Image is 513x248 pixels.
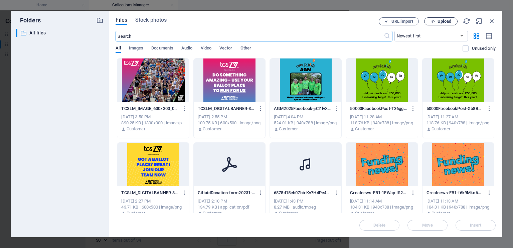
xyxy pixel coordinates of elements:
[274,114,337,120] div: [DATE] 4:04 PM
[240,44,251,53] span: Other
[198,190,255,196] p: GiftaidDonation-form20231-9NuBGV9NQQQJ2XqBcFU0dA.pdf
[274,198,337,204] div: [DATE] 1:43 PM
[432,210,450,216] p: Customer
[379,17,419,25] button: URL import
[198,120,261,126] div: 100.75 KB | 600x500 | image/png
[198,204,261,210] div: 134.79 KB | application/pdf
[426,106,484,112] p: 50000FacebookPost-Gb8BNL9JV04VYes1M_dDxg.png
[426,198,490,204] div: [DATE] 11:13 AM
[355,210,374,216] p: Customer
[203,126,221,132] p: Customer
[121,198,185,204] div: [DATE] 2:27 PM
[279,210,298,216] p: Customer
[121,120,185,126] div: 890.25 KB | 1300x900 | image/png
[391,19,413,23] span: URL import
[135,16,167,24] span: Stock photos
[121,204,185,210] div: 43.71 KB | 600x500 | image/png
[426,120,490,126] div: 118.76 KB | 940x788 | image/png
[279,126,298,132] p: Customer
[274,190,331,196] p: 6878d15cb07bb-Kv7H4Pc4SeqTFptp79Ca2w.mp3
[16,16,41,25] p: Folders
[350,120,413,126] div: 118.76 KB | 940x788 | image/png
[432,126,450,132] p: Customer
[96,17,104,24] i: Create new folder
[116,16,127,24] span: Files
[127,210,145,216] p: Customer
[198,114,261,120] div: [DATE] 2:55 PM
[198,106,255,112] p: TCSLM_DIGITALBANNER-300x250_072x-bUVSl7x-WhEqbExD4ROwSA.png
[350,114,413,120] div: [DATE] 11:28 AM
[201,44,211,53] span: Video
[121,190,179,196] p: TCSLM_DIGITALBANNER-300x250_062x-0zTTVdugWIg9pS8o7p0Dww.png
[424,17,458,25] button: Upload
[129,44,144,53] span: Images
[426,190,484,196] p: Greatnews-FB1-f6k9Mko6UcjFMWyMQPog5Q.png
[476,17,483,25] i: Minimize
[219,44,232,53] span: Vector
[438,19,451,23] span: Upload
[274,106,331,112] p: AGM2025Facebook-jiCl1lvXxnX3hDLgy1egyg.png
[116,44,121,53] span: All
[355,126,374,132] p: Customer
[274,204,337,210] div: 8.27 MB | audio/mpeg
[203,210,221,216] p: Customer
[198,198,261,204] div: [DATE] 2:10 PM
[426,204,490,210] div: 104.31 KB | 940x788 | image/png
[151,44,173,53] span: Documents
[16,29,17,37] div: ​
[29,29,92,37] p: All files
[116,31,383,41] input: Search
[472,45,496,51] p: Displays only files that are not in use on the website. Files added during this session can still...
[350,198,413,204] div: [DATE] 11:14 AM
[463,17,470,25] i: Reload
[274,120,337,126] div: 524.01 KB | 940x788 | image/png
[350,204,413,210] div: 104.31 KB | 940x788 | image/png
[181,44,192,53] span: Audio
[350,190,407,196] p: Greatnews-FB1-1FWap-IS2AfK3QUR6FFZjQ.png
[350,106,407,112] p: 50000FacebookPost-T36ggL_fEgL_jgZ82YNGEQ.png
[127,126,145,132] p: Customer
[121,114,185,120] div: [DATE] 3:50 PM
[426,114,490,120] div: [DATE] 11:27 AM
[121,106,179,112] p: TCSLM_IMAGE_600x300_012x-c7HqpJoc90-rk6RVyak-dw.png
[488,17,496,25] i: Close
